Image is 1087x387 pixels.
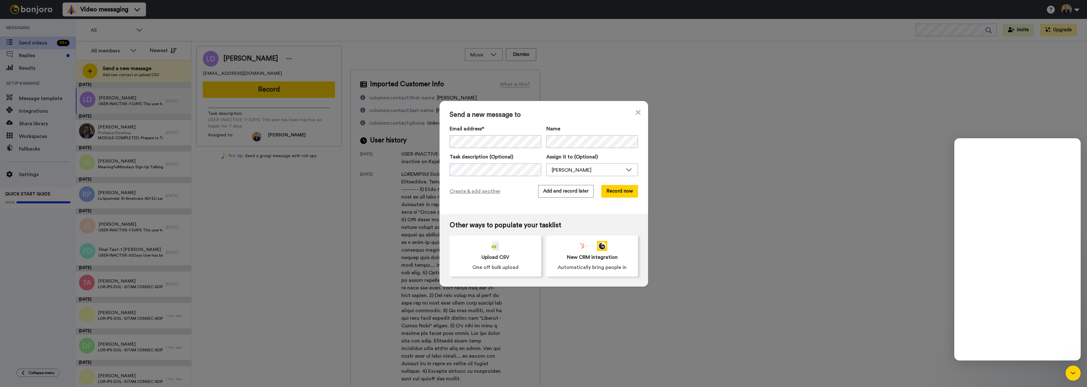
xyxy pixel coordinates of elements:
label: Task description (Optional) [450,153,541,161]
span: Create & add another [450,188,501,195]
button: Add and record later [538,185,594,198]
iframe: Intercom live chat [1066,366,1081,381]
span: Automatically bring people in [558,264,627,271]
img: csv-grey.png [492,241,499,251]
span: Name [546,125,560,133]
span: Other ways to populate your tasklist [450,222,638,229]
label: Email address* [450,125,541,133]
span: Upload CSV [482,253,509,261]
div: animation [577,241,607,251]
span: One off bulk upload [472,264,519,271]
span: New CRM integration [567,253,618,261]
button: Record now [601,185,638,198]
span: Send a new message to [450,111,638,119]
div: [PERSON_NAME] [552,166,622,174]
label: Assign it to (Optional) [546,153,638,161]
iframe: Intercom live chat [954,138,1081,360]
